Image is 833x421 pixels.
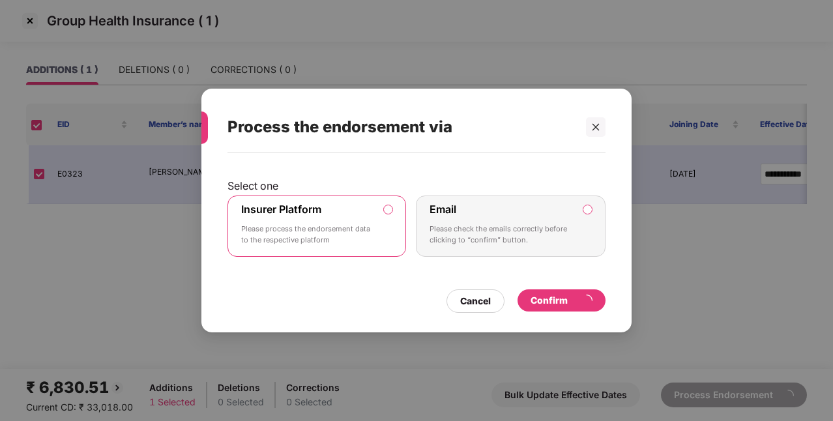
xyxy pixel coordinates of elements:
[531,293,592,308] div: Confirm
[227,179,606,192] p: Select one
[430,203,456,216] label: Email
[581,295,592,306] span: loading
[384,205,392,214] input: Insurer PlatformPlease process the endorsement data to the respective platform
[583,205,592,214] input: EmailPlease check the emails correctly before clicking to “confirm” button.
[591,123,600,132] span: close
[430,224,574,246] p: Please check the emails correctly before clicking to “confirm” button.
[227,102,574,152] div: Process the endorsement via
[241,224,374,246] p: Please process the endorsement data to the respective platform
[241,203,321,216] label: Insurer Platform
[460,294,491,308] div: Cancel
